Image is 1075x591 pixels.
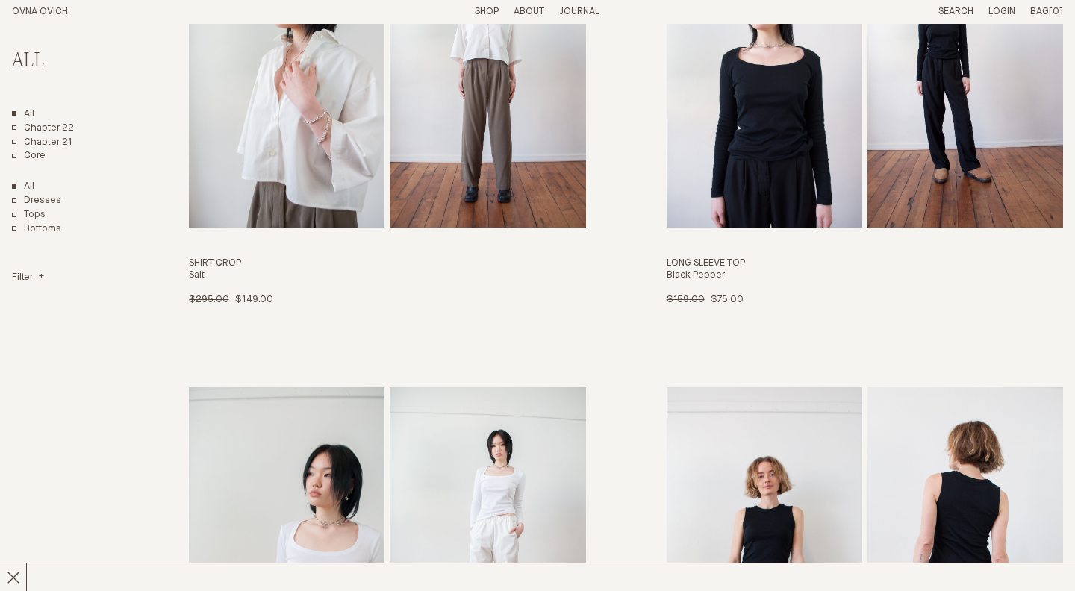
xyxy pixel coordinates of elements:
a: Dresses [12,195,61,207]
span: $75.00 [711,295,743,304]
summary: Filter [12,272,44,284]
span: [0] [1049,7,1063,16]
span: $295.00 [189,295,228,304]
a: Search [938,7,973,16]
a: Shop [475,7,499,16]
summary: About [514,6,544,19]
a: Journal [559,7,599,16]
a: Login [988,7,1015,16]
a: Tops [12,209,46,222]
h3: Long Sleeve Top [667,257,1063,270]
h4: Black Pepper [667,269,1063,282]
a: Chapter 22 [12,122,74,135]
h4: Salt [189,269,585,282]
a: Show All [12,181,34,193]
a: Home [12,7,68,16]
span: $159.00 [667,295,705,304]
h3: Shirt Crop [189,257,585,270]
span: Bag [1030,7,1049,16]
h2: All [12,51,133,72]
a: Chapter 21 [12,137,72,149]
a: All [12,108,34,121]
span: $149.00 [235,295,273,304]
a: Core [12,150,46,163]
a: Bottoms [12,223,61,236]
